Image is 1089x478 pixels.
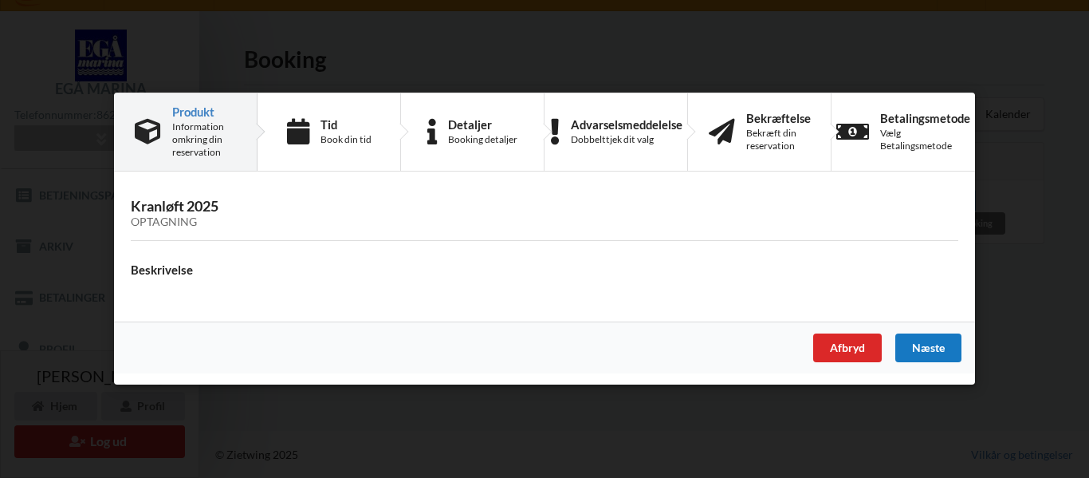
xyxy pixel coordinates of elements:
h4: Beskrivelse [131,263,958,278]
div: Dobbelttjek dit valg [571,133,682,146]
div: Optagning [131,216,958,230]
div: Information omkring din reservation [172,120,236,159]
div: Advarselsmeddelelse [571,118,682,131]
h3: Kranløft 2025 [131,198,958,230]
div: Bekræft din reservation [746,127,811,152]
div: Book din tid [320,133,372,146]
div: Booking detaljer [448,133,517,146]
div: Bekræftelse [746,112,811,124]
div: Betalingsmetode [880,112,970,124]
div: Tid [320,118,372,131]
div: Produkt [172,105,236,118]
div: Vælg Betalingsmetode [880,127,970,152]
div: Næste [895,334,961,363]
div: Detaljer [448,118,517,131]
div: Afbryd [813,334,882,363]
